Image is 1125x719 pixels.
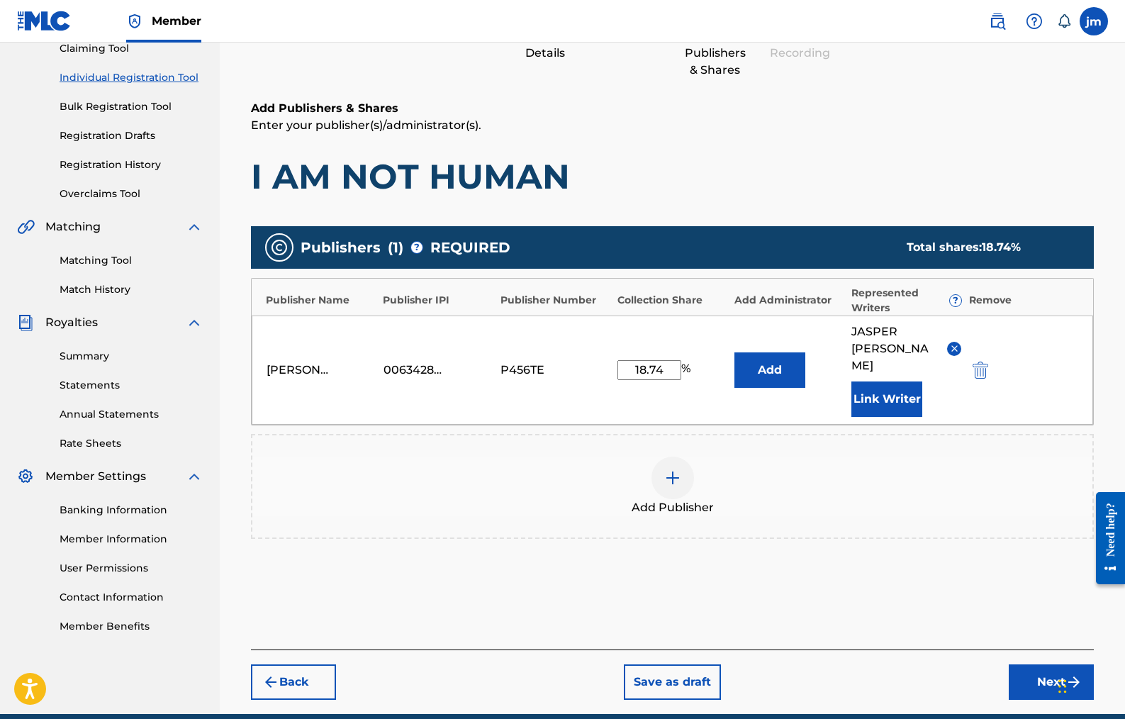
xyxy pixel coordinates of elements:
a: Claiming Tool [60,41,203,56]
span: ( 1 ) [388,237,403,258]
div: Add Administrator [734,293,844,308]
div: Notifications [1057,14,1071,28]
button: Back [251,664,336,700]
a: Match History [60,282,203,297]
span: JASPER [PERSON_NAME] [851,323,936,374]
img: publishers [271,239,288,256]
div: Publisher Name [266,293,376,308]
div: Add Recording [765,28,836,62]
a: Member Benefits [60,619,203,634]
p: Enter your publisher(s)/administrator(s). [251,117,1094,134]
a: User Permissions [60,561,203,576]
span: Publishers [301,237,381,258]
a: Registration History [60,157,203,172]
iframe: Chat Widget [1054,651,1125,719]
a: Summary [60,349,203,364]
a: Overclaims Tool [60,186,203,201]
span: ? [950,295,961,306]
a: Public Search [983,7,1012,35]
h6: Add Publishers & Shares [251,100,1094,117]
div: Collection Share [617,293,727,308]
span: Royalties [45,314,98,331]
a: Statements [60,378,203,393]
button: Link Writer [851,381,922,417]
button: Save as draft [624,664,721,700]
a: Matching Tool [60,253,203,268]
div: Represented Writers [851,286,961,316]
a: Registration Drafts [60,128,203,143]
a: Individual Registration Tool [60,70,203,85]
iframe: Resource Center [1085,478,1125,599]
span: % [681,360,694,380]
img: Royalties [17,314,34,331]
span: Member [152,13,201,29]
img: expand [186,314,203,331]
img: 12a2ab48e56ec057fbd8.svg [973,362,988,379]
a: Member Information [60,532,203,547]
span: Member Settings [45,468,146,485]
div: Enter Work Details [510,28,581,62]
div: Remove [969,293,1079,308]
img: expand [186,218,203,235]
button: Add [734,352,805,388]
a: Contact Information [60,590,203,605]
div: User Menu [1080,7,1108,35]
img: MLC Logo [17,11,72,31]
a: Banking Information [60,503,203,518]
a: Annual Statements [60,407,203,422]
img: 7ee5dd4eb1f8a8e3ef2f.svg [262,674,279,691]
a: Bulk Registration Tool [60,99,203,114]
h1: I AM NOT HUMAN [251,155,1094,198]
img: Matching [17,218,35,235]
div: Drag [1058,665,1067,708]
div: Help [1020,7,1048,35]
span: REQUIRED [430,237,510,258]
img: help [1026,13,1043,30]
span: Matching [45,218,101,235]
img: search [989,13,1006,30]
img: Top Rightsholder [126,13,143,30]
a: Rate Sheets [60,436,203,451]
div: Publisher IPI [383,293,493,308]
span: Add Publisher [632,499,714,516]
div: Total shares: [907,239,1065,256]
div: Add Publishers & Shares [680,28,751,79]
img: Member Settings [17,468,34,485]
span: 18.74 % [982,240,1021,254]
div: Publisher Number [500,293,610,308]
button: Next [1009,664,1094,700]
img: remove-from-list-button [949,343,960,354]
img: add [664,469,681,486]
img: expand [186,468,203,485]
span: ? [411,242,422,253]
